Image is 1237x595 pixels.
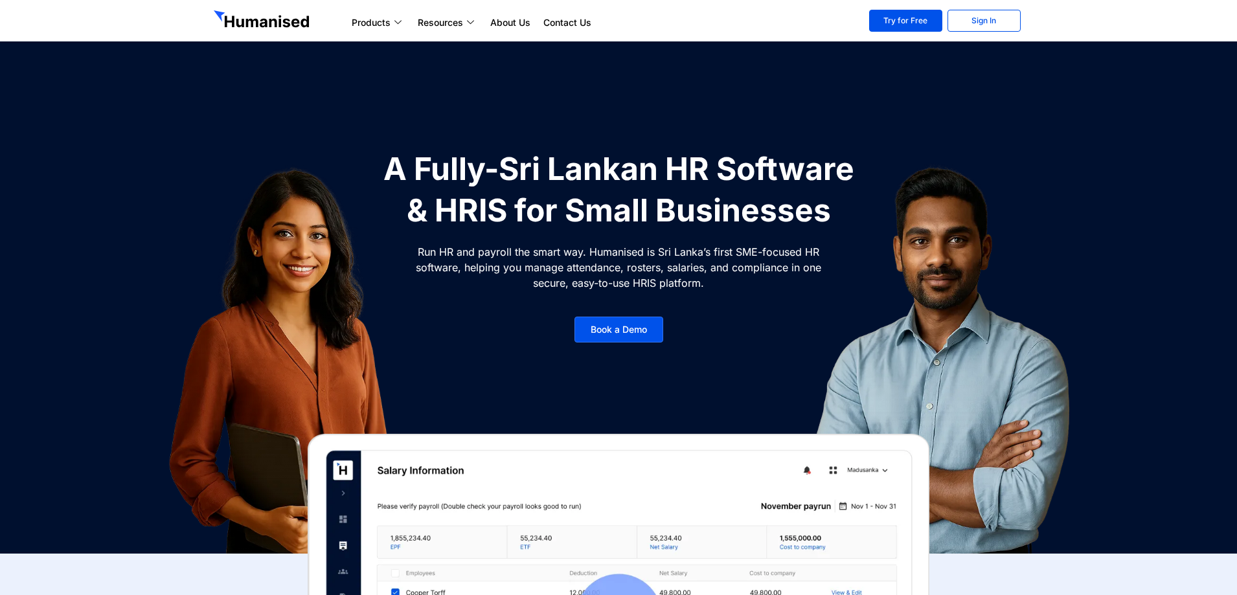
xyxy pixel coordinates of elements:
[869,10,942,32] a: Try for Free
[591,325,647,334] span: Book a Demo
[411,15,484,30] a: Resources
[414,244,823,291] p: Run HR and payroll the smart way. Humanised is Sri Lanka’s first SME-focused HR software, helping...
[537,15,598,30] a: Contact Us
[214,10,312,31] img: GetHumanised Logo
[484,15,537,30] a: About Us
[376,148,861,231] h1: A Fully-Sri Lankan HR Software & HRIS for Small Businesses
[948,10,1021,32] a: Sign In
[574,317,663,342] a: Book a Demo
[345,15,411,30] a: Products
